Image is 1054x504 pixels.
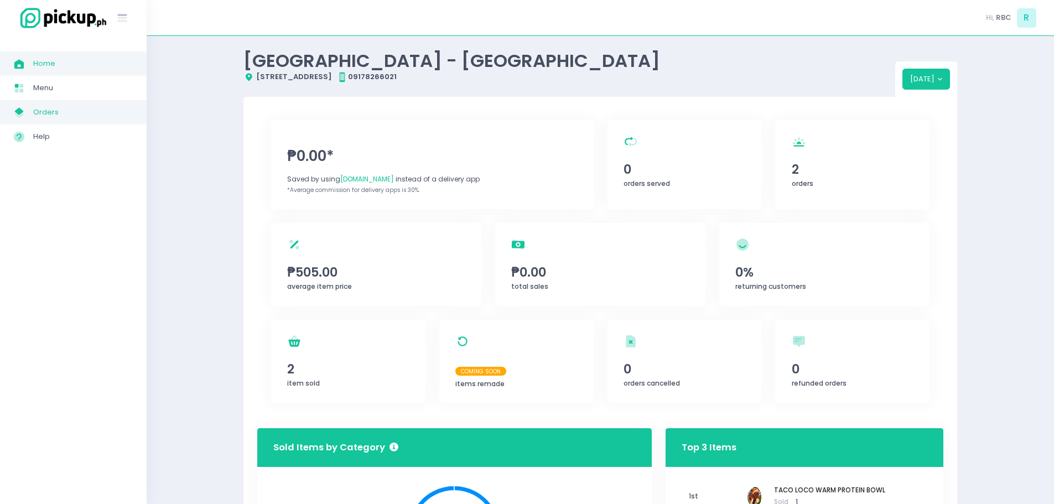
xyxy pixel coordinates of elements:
a: 2orders [775,120,930,209]
a: 0orders cancelled [608,320,762,403]
span: orders cancelled [624,378,680,388]
span: R [1017,8,1036,28]
a: 2item sold [271,320,425,403]
span: Home [33,56,133,71]
img: logo [14,6,108,30]
h3: Sold Items by Category [273,441,398,455]
span: 0 [792,360,913,378]
span: Coming Soon [455,367,506,376]
span: items remade [455,379,505,388]
span: ₱0.00 [511,263,689,282]
span: 0 [624,360,745,378]
div: Saved by using instead of a delivery app [287,174,577,184]
span: orders served [624,179,670,188]
h3: Top 3 Items [682,432,736,463]
span: TACO LOCO WARM PROTEIN BOWL [774,486,885,496]
span: Hi, [986,12,994,23]
span: 0% [735,263,913,282]
span: Orders [33,105,133,119]
span: refunded orders [792,378,847,388]
span: returning customers [735,282,806,291]
span: average item price [287,282,352,291]
a: ₱0.00total sales [495,223,705,306]
span: orders [792,179,813,188]
a: 0%returning customers [719,223,930,306]
span: 0 [624,160,745,179]
div: [GEOGRAPHIC_DATA] - [GEOGRAPHIC_DATA] [243,50,895,71]
span: ₱505.00 [287,263,465,282]
span: Help [33,129,133,144]
span: ₱0.00* [287,146,577,167]
span: *Average commission for delivery apps is 30% [287,186,419,194]
a: 0orders served [608,120,762,209]
span: total sales [511,282,548,291]
span: 2 [792,160,913,179]
span: [DOMAIN_NAME] [340,174,394,184]
span: Menu [33,81,133,95]
span: item sold [287,378,320,388]
span: RBC [996,12,1011,23]
span: 2 [287,360,409,378]
button: [DATE] [902,69,951,90]
a: 0refunded orders [775,320,930,403]
a: ₱505.00average item price [271,223,481,306]
div: [STREET_ADDRESS] 09178266021 [243,71,895,82]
